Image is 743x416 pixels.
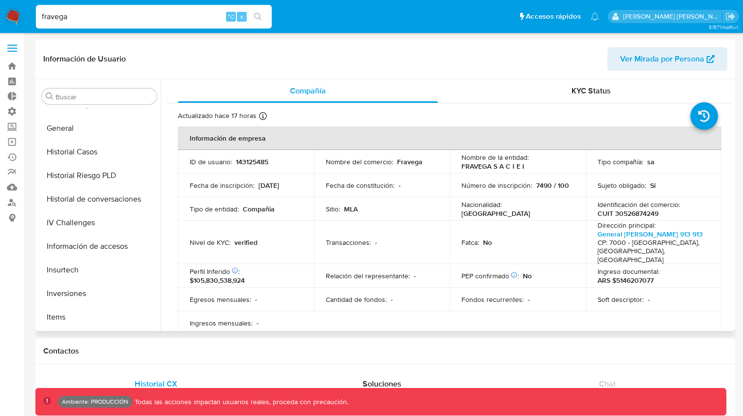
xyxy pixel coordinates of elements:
[62,400,128,404] p: Ambiente: PRODUCCIÓN
[598,181,646,190] p: Sujeto obligado :
[598,276,654,285] p: ARS $5146207077
[38,329,161,353] button: KYC
[56,92,153,101] input: Buscar
[248,10,268,24] button: search-icon
[326,205,340,213] p: Sitio :
[461,162,524,171] p: FRAVEGA S A C I E I
[38,258,161,282] button: Insurtech
[38,211,161,235] button: IV Challenges
[363,378,401,389] span: Soluciones
[344,205,358,213] p: MLA
[461,209,530,218] p: [GEOGRAPHIC_DATA]
[190,275,245,285] span: $105,830,538,924
[591,12,599,21] a: Notificaciones
[648,295,650,304] p: -
[236,157,268,166] p: 143125485
[536,181,569,190] p: 7490 / 100
[599,378,616,389] span: Chat
[461,295,524,304] p: Fondos recurrentes :
[414,271,416,280] p: -
[598,209,658,218] p: CUIT 30526874249
[523,271,532,280] p: No
[461,200,502,209] p: Nacionalidad :
[598,238,706,265] h4: CP: 7000 - [GEOGRAPHIC_DATA], [GEOGRAPHIC_DATA], [GEOGRAPHIC_DATA]
[178,111,257,120] p: Actualizado hace 17 horas
[38,140,161,164] button: Historial Casos
[598,200,680,209] p: Identificación del comercio :
[255,295,257,304] p: -
[461,238,479,247] p: Fatca :
[38,187,161,211] button: Historial de conversaciones
[461,271,519,280] p: PEP confirmado :
[598,295,644,304] p: Soft descriptor :
[243,205,275,213] p: Compañia
[528,295,530,304] p: -
[326,181,395,190] p: Fecha de constitución :
[461,153,529,162] p: Nombre de la entidad :
[190,205,239,213] p: Tipo de entidad :
[190,319,253,327] p: Ingresos mensuales :
[43,54,126,64] h1: Información de Usuario
[483,238,492,247] p: No
[190,295,251,304] p: Egresos mensuales :
[46,92,54,100] button: Buscar
[399,181,400,190] p: -
[190,238,230,247] p: Nivel de KYC :
[598,229,703,239] a: General [PERSON_NAME] 913 913
[326,295,387,304] p: Cantidad de fondos :
[650,181,656,190] p: Sí
[132,397,348,407] p: Todas las acciones impactan usuarios reales, proceda con precaución.
[258,181,279,190] p: [DATE]
[38,305,161,329] button: Items
[38,282,161,305] button: Inversiones
[234,238,257,247] p: verified
[290,85,326,96] span: Compañía
[38,235,161,258] button: Información de accesos
[178,126,721,150] th: Información de empresa
[607,47,727,71] button: Ver Mirada por Persona
[598,267,659,276] p: Ingreso documental :
[190,181,255,190] p: Fecha de inscripción :
[623,12,722,21] p: carolina.romo@mercadolibre.com.co
[598,221,656,230] p: Dirección principal :
[572,85,611,96] span: KYC Status
[725,11,736,22] a: Salir
[397,157,423,166] p: Fravega
[190,157,232,166] p: ID de usuario :
[647,157,655,166] p: sa
[38,164,161,187] button: Historial Riesgo PLD
[36,10,272,23] input: Buscar usuario o caso...
[326,157,393,166] p: Nombre del comercio :
[391,295,393,304] p: -
[257,319,258,327] p: -
[135,378,177,389] span: Historial CX
[326,238,371,247] p: Transacciones :
[375,238,377,247] p: -
[461,181,532,190] p: Número de inscripción :
[598,157,643,166] p: Tipo compañía :
[526,11,581,22] span: Accesos rápidos
[38,117,161,140] button: General
[326,271,410,280] p: Relación del representante :
[43,346,727,356] h1: Contactos
[240,12,243,21] span: s
[227,12,234,21] span: ⌥
[190,267,240,276] p: Perfil Inferido :
[620,47,704,71] span: Ver Mirada por Persona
